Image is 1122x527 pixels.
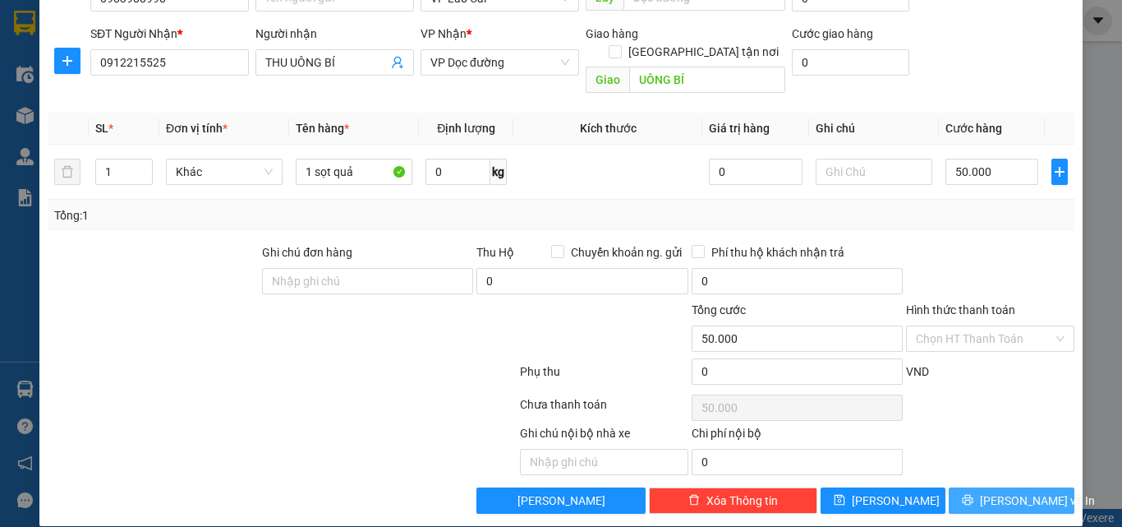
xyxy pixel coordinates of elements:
[296,122,349,135] span: Tên hàng
[834,494,845,507] span: save
[1052,165,1067,178] span: plus
[692,303,746,317] span: Tổng cước
[906,303,1015,317] label: Hình thức thanh toán
[490,159,507,185] span: kg
[54,48,80,74] button: plus
[949,488,1074,514] button: printer[PERSON_NAME] và In
[54,159,80,185] button: delete
[580,122,637,135] span: Kích thước
[816,159,932,185] input: Ghi Chú
[95,122,108,135] span: SL
[792,49,909,76] input: Cước giao hàng
[709,159,802,185] input: 0
[962,494,973,507] span: printer
[622,43,785,61] span: [GEOGRAPHIC_DATA] tận nơi
[692,424,903,449] div: Chi phí nội bộ
[649,488,817,514] button: deleteXóa Thông tin
[906,365,929,378] span: VND
[586,27,638,40] span: Giao hàng
[564,243,688,261] span: Chuyển khoản ng. gửi
[821,488,946,514] button: save[PERSON_NAME]
[586,67,629,93] span: Giao
[437,122,495,135] span: Định lượng
[255,25,414,43] div: Người nhận
[709,122,770,135] span: Giá trị hàng
[262,268,473,294] input: Ghi chú đơn hàng
[166,122,228,135] span: Đơn vị tính
[54,206,435,224] div: Tổng: 1
[518,395,690,424] div: Chưa thanh toán
[980,492,1095,510] span: [PERSON_NAME] và In
[706,492,778,510] span: Xóa Thông tin
[296,159,412,185] input: VD: Bàn, Ghế
[520,449,688,475] input: Nhập ghi chú
[90,25,249,43] div: SĐT Người Nhận
[688,494,700,507] span: delete
[262,246,352,259] label: Ghi chú đơn hàng
[520,424,688,449] div: Ghi chú nội bộ nhà xe
[852,492,940,510] span: [PERSON_NAME]
[476,246,514,259] span: Thu Hộ
[476,488,645,514] button: [PERSON_NAME]
[809,113,939,145] th: Ghi chú
[176,159,273,184] span: Khác
[1051,159,1068,185] button: plus
[518,363,690,391] div: Phụ thu
[705,243,851,261] span: Phí thu hộ khách nhận trả
[629,67,785,93] input: Dọc đường
[391,56,404,69] span: user-add
[517,492,605,510] span: [PERSON_NAME]
[945,122,1002,135] span: Cước hàng
[55,54,80,67] span: plus
[430,50,569,75] span: VP Dọc đường
[421,27,467,40] span: VP Nhận
[792,27,873,40] label: Cước giao hàng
